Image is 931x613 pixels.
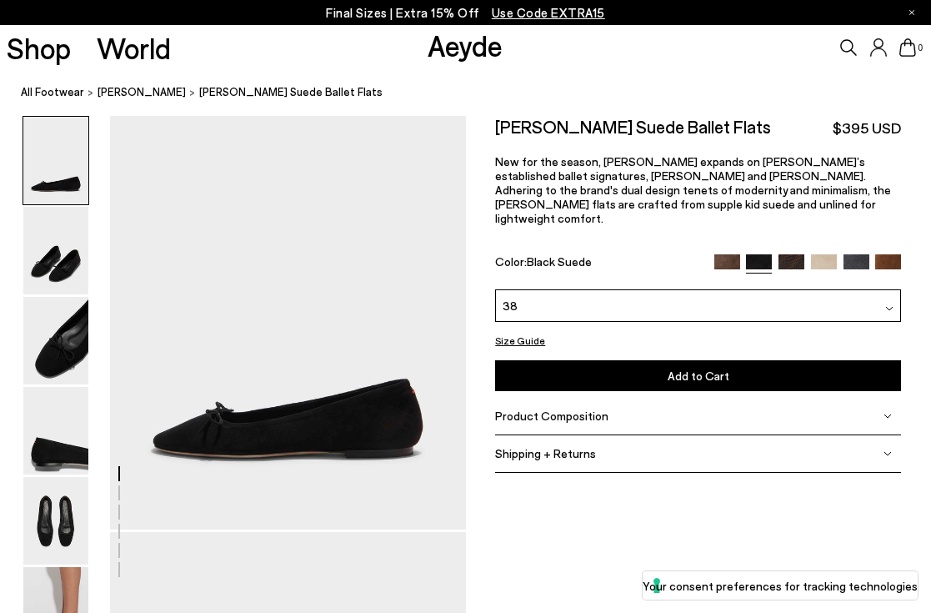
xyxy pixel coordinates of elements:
[883,450,892,458] img: svg%3E
[495,153,891,224] span: New for the season, [PERSON_NAME] expands on [PERSON_NAME]’s established ballet signatures, [PERS...
[326,3,605,23] p: Final Sizes | Extra 15% Off
[495,446,596,460] span: Shipping + Returns
[643,577,918,595] label: Your consent preferences for tracking technologies
[98,85,186,98] span: [PERSON_NAME]
[495,360,901,391] button: Add to Cart
[527,254,592,269] span: Black Suede
[495,409,608,423] span: Product Composition
[23,207,88,294] img: Delfina Suede Ballet Flats - Image 2
[23,387,88,475] img: Delfina Suede Ballet Flats - Image 4
[23,297,88,384] img: Delfina Suede Ballet Flats - Image 3
[885,304,893,313] img: svg%3E
[916,43,924,53] span: 0
[495,254,701,274] div: Color:
[428,28,503,63] a: Aeyde
[98,83,186,101] a: [PERSON_NAME]
[899,38,916,57] a: 0
[23,117,88,204] img: Delfina Suede Ballet Flats - Image 1
[21,70,931,116] nav: breadcrumb
[199,83,383,101] span: [PERSON_NAME] Suede Ballet Flats
[833,118,901,138] span: $395 USD
[668,369,729,383] span: Add to Cart
[21,83,84,101] a: All Footwear
[97,33,171,63] a: World
[503,296,518,314] span: 38
[492,5,605,20] span: Navigate to /collections/ss25-final-sizes
[23,477,88,565] img: Delfina Suede Ballet Flats - Image 5
[643,571,918,600] button: Your consent preferences for tracking technologies
[883,412,892,420] img: svg%3E
[495,330,545,351] button: Size Guide
[495,116,771,137] h2: [PERSON_NAME] Suede Ballet Flats
[7,33,71,63] a: Shop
